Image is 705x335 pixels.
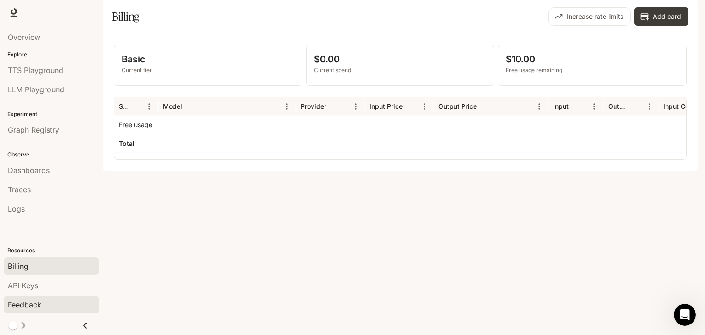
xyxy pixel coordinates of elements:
iframe: Intercom live chat [674,304,696,326]
p: $0.00 [314,52,487,66]
h6: Total [119,139,134,148]
button: Sort [478,100,492,113]
div: Output Price [438,102,477,110]
button: Menu [532,100,546,113]
button: Add card [634,7,688,26]
p: Current tier [122,66,295,74]
p: Basic [122,52,295,66]
button: Menu [587,100,601,113]
button: Menu [349,100,363,113]
button: Sort [403,100,417,113]
div: Provider [301,102,326,110]
button: Increase rate limits [548,7,631,26]
button: Sort [327,100,341,113]
p: Free usage [119,120,152,129]
div: Output [608,102,628,110]
div: Service [119,102,128,110]
div: Input Price [369,102,403,110]
p: $10.00 [506,52,679,66]
button: Sort [183,100,197,113]
button: Menu [418,100,431,113]
div: Input [553,102,569,110]
button: Menu [280,100,294,113]
button: Sort [570,100,583,113]
div: Input Cost [663,102,695,110]
button: Menu [142,100,156,113]
button: Sort [629,100,643,113]
button: Menu [643,100,656,113]
p: Current spend [314,66,487,74]
div: Model [163,102,182,110]
h1: Billing [112,7,139,26]
button: Sort [129,100,142,113]
p: Free usage remaining [506,66,679,74]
